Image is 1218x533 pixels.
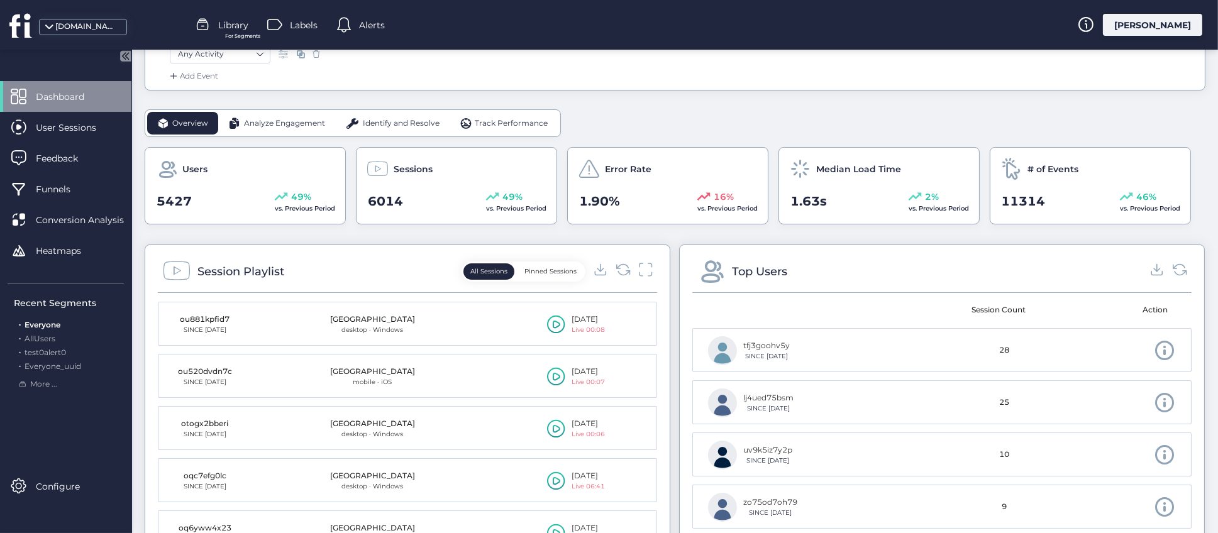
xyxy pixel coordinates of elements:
[743,444,792,456] div: uv9k5iz7y2p
[579,192,620,211] span: 1.90%
[25,348,66,357] span: test0alert0
[174,325,236,335] div: SINCE [DATE]
[816,162,901,176] span: Median Load Time
[19,317,21,329] span: .
[290,18,318,32] span: Labels
[174,377,236,387] div: SINCE [DATE]
[36,151,97,165] span: Feedback
[36,182,89,196] span: Funnels
[36,90,103,104] span: Dashboard
[218,18,248,32] span: Library
[1027,162,1078,176] span: # of Events
[1002,501,1007,513] span: 9
[572,366,605,378] div: [DATE]
[368,192,403,211] span: 6014
[330,325,415,335] div: desktop · Windows
[174,470,236,482] div: oqc7efg0lc
[174,429,236,439] div: SINCE [DATE]
[330,481,415,492] div: desktop · Windows
[394,162,433,176] span: Sessions
[167,70,218,82] div: Add Event
[330,314,415,326] div: [GEOGRAPHIC_DATA]
[174,314,236,326] div: ou881kpfid7
[925,190,939,204] span: 2%
[157,192,192,211] span: 5427
[291,190,311,204] span: 49%
[572,314,605,326] div: [DATE]
[743,392,794,404] div: lj4ued75bsm
[572,429,605,439] div: Live 00:06
[197,263,284,280] div: Session Playlist
[714,190,734,204] span: 16%
[572,481,605,492] div: Live 06:41
[330,366,415,378] div: [GEOGRAPHIC_DATA]
[225,32,260,40] span: For Segments
[475,118,548,129] span: Track Performance
[743,404,794,414] div: SINCE [DATE]
[14,296,124,310] div: Recent Segments
[572,325,605,335] div: Live 00:08
[1120,204,1180,212] span: vs. Previous Period
[1002,192,1046,211] span: 11314
[172,118,208,129] span: Overview
[1060,293,1183,328] mat-header-cell: Action
[463,263,514,280] button: All Sessions
[1136,190,1156,204] span: 46%
[363,118,440,129] span: Identify and Resolve
[36,121,115,135] span: User Sessions
[55,21,118,33] div: [DOMAIN_NAME]
[25,320,60,329] span: Everyone
[275,204,335,212] span: vs. Previous Period
[605,162,651,176] span: Error Rate
[790,192,827,211] span: 1.63s
[330,429,415,439] div: desktop · Windows
[330,470,415,482] div: [GEOGRAPHIC_DATA]
[174,481,236,492] div: SINCE [DATE]
[743,497,797,508] div: zo75od7oh79
[359,18,385,32] span: Alerts
[36,244,100,258] span: Heatmaps
[909,204,969,212] span: vs. Previous Period
[938,293,1060,328] mat-header-cell: Session Count
[330,418,415,430] div: [GEOGRAPHIC_DATA]
[999,397,1009,409] span: 25
[1103,14,1202,36] div: [PERSON_NAME]
[178,45,262,63] nz-select-item: Any Activity
[19,331,21,343] span: .
[182,162,208,176] span: Users
[330,377,415,387] div: mobile · iOS
[30,378,57,390] span: More ...
[174,418,236,430] div: otogx2bberi
[572,470,605,482] div: [DATE]
[743,351,790,361] div: SINCE [DATE]
[743,456,792,466] div: SINCE [DATE]
[743,508,797,518] div: SINCE [DATE]
[244,118,325,129] span: Analyze Engagement
[697,204,758,212] span: vs. Previous Period
[999,344,1009,356] span: 28
[19,345,21,357] span: .
[19,359,21,371] span: .
[572,377,605,387] div: Live 00:07
[502,190,523,204] span: 49%
[486,204,546,212] span: vs. Previous Period
[572,418,605,430] div: [DATE]
[25,334,55,343] span: AllUsers
[36,480,99,493] span: Configure
[999,449,1009,461] span: 10
[518,263,584,280] button: Pinned Sessions
[25,361,81,371] span: Everyone_uuid
[174,366,236,378] div: ou520dvdn7c
[36,213,143,227] span: Conversion Analysis
[743,340,790,352] div: tfj3goohv5y
[732,263,787,280] div: Top Users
